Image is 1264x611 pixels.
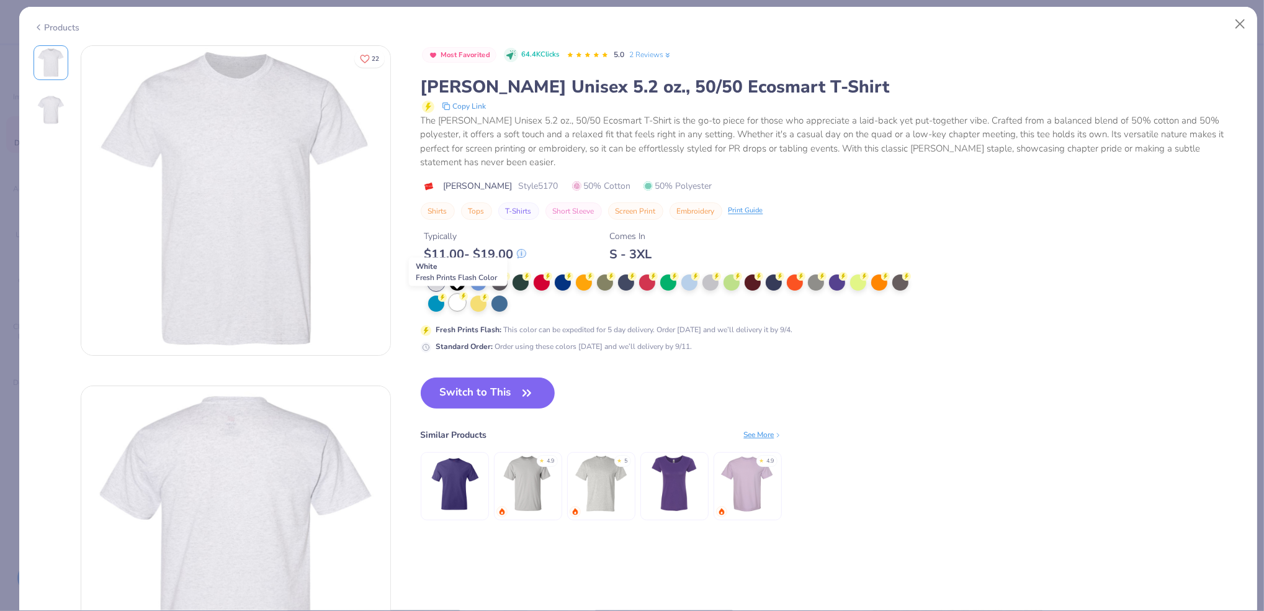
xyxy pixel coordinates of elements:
div: See More [744,429,782,440]
span: Style 5170 [519,179,558,192]
button: Like [354,50,385,68]
button: Close [1229,12,1252,36]
div: [PERSON_NAME] Unisex 5.2 oz., 50/50 Ecosmart T-Shirt [421,75,1244,99]
span: Fresh Prints Flash Color [416,273,497,283]
strong: Standard Order : [436,342,493,351]
div: S - 3XL [610,247,652,262]
div: Typically [424,230,526,243]
img: trending.gif [718,508,725,515]
button: Screen Print [608,202,663,220]
div: This color can be expedited for 5 day delivery. Order [DATE] and we’ll delivery it by 9/4. [436,324,793,335]
img: Back [36,95,66,125]
div: The [PERSON_NAME] Unisex 5.2 oz., 50/50 Ecosmart T-Shirt is the go-to piece for those who appreci... [421,114,1244,170]
span: 22 [372,56,379,62]
div: 4.9 [767,457,774,466]
div: 5.0 Stars [567,45,609,65]
img: Most Favorited sort [428,50,438,60]
div: 5 [625,457,628,466]
img: Gildan Adult Ultra Cotton 6 Oz. T-Shirt [498,454,557,513]
button: Switch to This [421,378,555,409]
button: copy to clipboard [438,99,490,114]
div: Similar Products [421,428,487,441]
button: Tops [461,202,492,220]
img: Hanes Men's 6.1 Oz. Tagless T-Shirt [425,454,484,513]
div: ★ [617,457,622,462]
img: Front [36,48,66,78]
span: 50% Polyester [643,179,712,192]
div: Print Guide [728,206,763,216]
span: 50% Cotton [572,179,631,192]
button: Embroidery [670,202,722,220]
span: Most Favorited [441,52,490,58]
div: Order using these colors [DATE] and we’ll delivery by 9/11. [436,341,693,352]
span: [PERSON_NAME] [444,179,513,192]
img: Next Level Ladies' Ideal T-Shirt [645,454,704,513]
span: 64.4K Clicks [521,50,559,60]
div: 4.9 [547,457,555,466]
img: trending.gif [498,508,506,515]
div: Products [34,21,80,34]
img: brand logo [421,181,437,191]
a: 2 Reviews [629,49,672,60]
strong: Fresh Prints Flash : [436,325,502,335]
div: ★ [540,457,545,462]
img: Comfort Colors Adult Heavyweight T-Shirt [718,454,777,513]
button: Shirts [421,202,455,220]
div: $ 11.00 - $ 19.00 [424,247,526,262]
img: Front [81,46,390,355]
img: trending.gif [571,508,579,515]
div: White [409,258,508,286]
button: T-Shirts [498,202,539,220]
button: Badge Button [422,47,497,63]
div: Comes In [610,230,652,243]
img: Gildan Adult 5.5 Oz. 50/50 T-Shirt [571,454,630,513]
button: Short Sleeve [545,202,602,220]
span: 5.0 [614,50,624,60]
div: ★ [760,457,764,462]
